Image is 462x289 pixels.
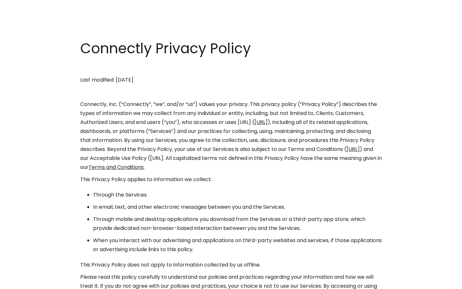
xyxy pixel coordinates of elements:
[254,118,268,126] a: [URL]
[346,145,360,153] a: [URL]
[93,190,382,199] li: Through the Services.
[93,215,382,233] li: Through mobile and desktop applications you download from the Services or a third-party app store...
[80,39,382,58] h1: Connectly Privacy Policy
[93,203,382,212] li: In email, text, and other electronic messages between you and the Services.
[80,260,382,269] p: This Privacy Policy does not apply to information collected by us offline.
[89,163,144,171] a: Terms and Conditions
[80,75,382,84] p: Last modified: [DATE]
[6,277,38,287] aside: Language selected: English
[13,278,38,287] ul: Language list
[80,63,382,72] p: ‍
[80,88,382,97] p: ‍
[93,236,382,254] li: When you interact with our advertising and applications on third-party websites and services, if ...
[80,100,382,172] p: Connectly, Inc. (“Connectly”, “we”, and/or “us”) values your privacy. This privacy policy (“Priva...
[80,175,382,184] p: This Privacy Policy applies to information we collect:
